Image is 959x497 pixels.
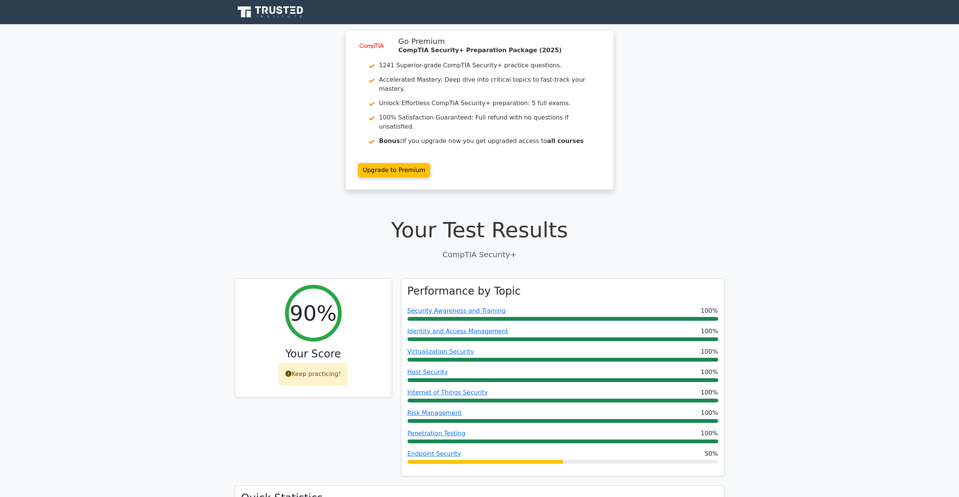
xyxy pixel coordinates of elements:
span: 100% [701,347,718,356]
a: Penetration Testing [407,430,466,437]
span: 100% [701,368,718,377]
h2: 90% [290,300,336,326]
span: 50% [705,449,718,458]
a: Endpoint Security [407,450,461,457]
a: Virtualization Security [407,348,474,355]
span: 100% [701,306,718,315]
span: 100% [701,429,718,438]
a: Risk Management [407,409,462,416]
a: Identity and Access Management [407,328,508,335]
a: Security Awareness and Training [407,307,506,314]
span: 100% [701,388,718,397]
div: Keep practicing! [279,363,347,385]
span: 100% [701,327,718,336]
h1: Your Test Results [235,217,725,242]
h3: Performance by Topic [407,285,521,298]
a: Upgrade to Premium [358,163,431,177]
a: Internet of Things Security [407,389,488,396]
p: CompTIA Security+ [235,249,725,260]
a: Host Security [407,368,448,376]
span: 100% [701,408,718,418]
h3: Your Score [241,348,386,360]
